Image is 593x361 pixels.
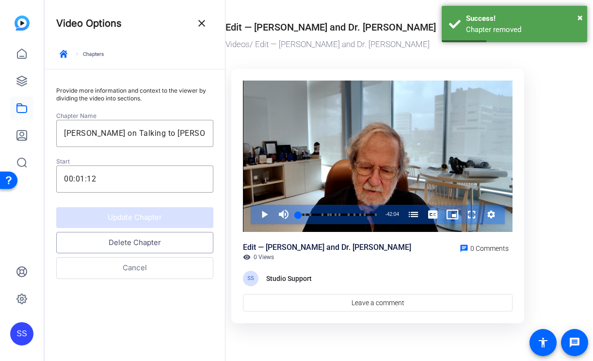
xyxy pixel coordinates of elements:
[443,205,462,224] button: Picture-in-Picture
[577,12,583,23] span: ×
[56,158,213,165] div: Start
[266,273,315,284] div: Studio Support
[404,205,423,224] button: Chapters
[225,39,250,49] a: Videos
[423,205,443,224] button: Captions
[10,322,33,345] div: SS
[352,298,404,308] span: Leave a comment
[243,81,513,232] div: Video Player
[577,10,583,25] button: Close
[460,244,468,253] mat-icon: chat
[569,337,580,348] mat-icon: message
[243,271,258,286] div: SS
[225,20,436,34] div: Edit — [PERSON_NAME] and Dr. [PERSON_NAME]
[537,337,549,348] mat-icon: accessibility
[385,212,387,217] span: -
[56,257,213,279] button: Cancel
[254,253,274,261] span: 0 Views
[56,232,213,254] button: Delete Chapter
[298,213,376,216] div: Progress Bar
[56,87,213,102] p: Provide more information and context to the viewer by dividing the video into sections.
[243,253,251,261] mat-icon: visibility
[387,212,399,217] span: 42:04
[15,16,30,31] img: blue-gradient.svg
[225,38,525,51] div: / Edit — [PERSON_NAME] and Dr. [PERSON_NAME]
[274,205,293,224] button: Mute
[56,17,122,29] h4: Video Options
[466,13,580,24] div: Success!
[466,24,580,35] div: Chapter removed
[56,207,213,228] button: Update Chapter
[243,294,513,312] a: Leave a comment
[470,245,509,252] span: 0 Comments
[243,242,411,253] div: Edit — [PERSON_NAME] and Dr. [PERSON_NAME]
[462,205,481,224] button: Fullscreen
[56,112,213,120] div: Chapter Name
[456,242,513,253] a: 0 Comments
[196,17,208,29] mat-icon: close
[255,205,274,224] button: Play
